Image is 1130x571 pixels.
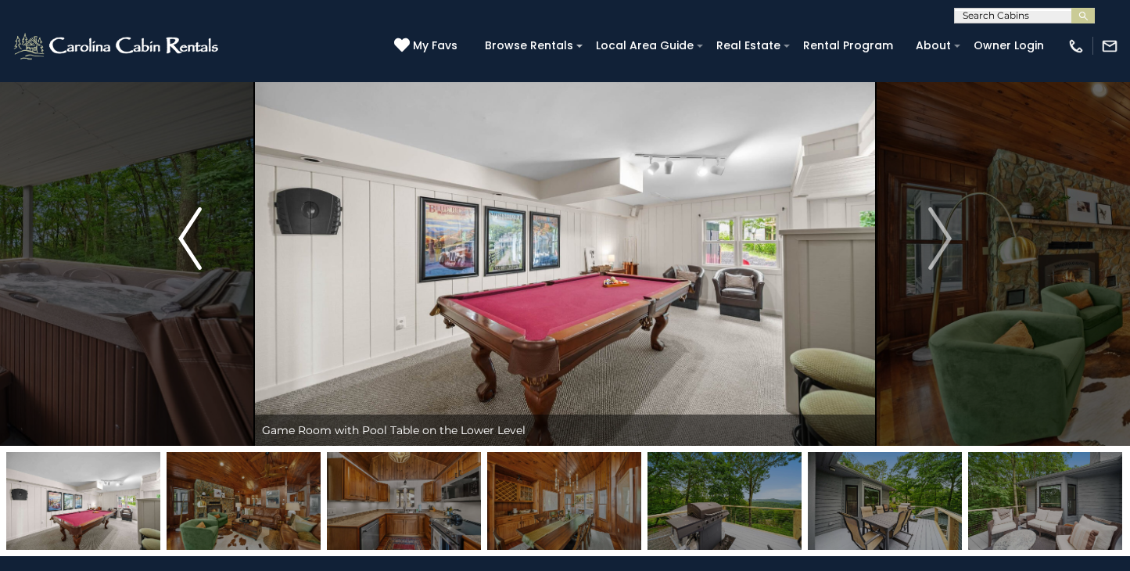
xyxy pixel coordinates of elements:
div: Game Room with Pool Table on the Lower Level [254,415,876,446]
a: Owner Login [966,34,1052,58]
img: arrow [178,207,202,270]
a: My Favs [394,38,461,55]
a: Rental Program [795,34,901,58]
a: Real Estate [708,34,788,58]
a: Local Area Guide [588,34,701,58]
img: mail-regular-white.png [1101,38,1118,55]
img: 169099581 [327,452,481,550]
button: Previous [126,31,254,446]
img: 169099642 [648,452,802,550]
a: Browse Rentals [477,34,581,58]
img: 169099584 [487,452,641,550]
img: 169099640 [808,452,962,550]
img: 169099612 [6,452,160,550]
img: 169099637 [167,452,321,550]
img: phone-regular-white.png [1067,38,1085,55]
a: About [908,34,959,58]
button: Next [876,31,1004,446]
img: arrow [928,207,952,270]
span: My Favs [413,38,457,54]
img: 169099645 [968,452,1122,550]
img: White-1-2.png [12,31,223,62]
